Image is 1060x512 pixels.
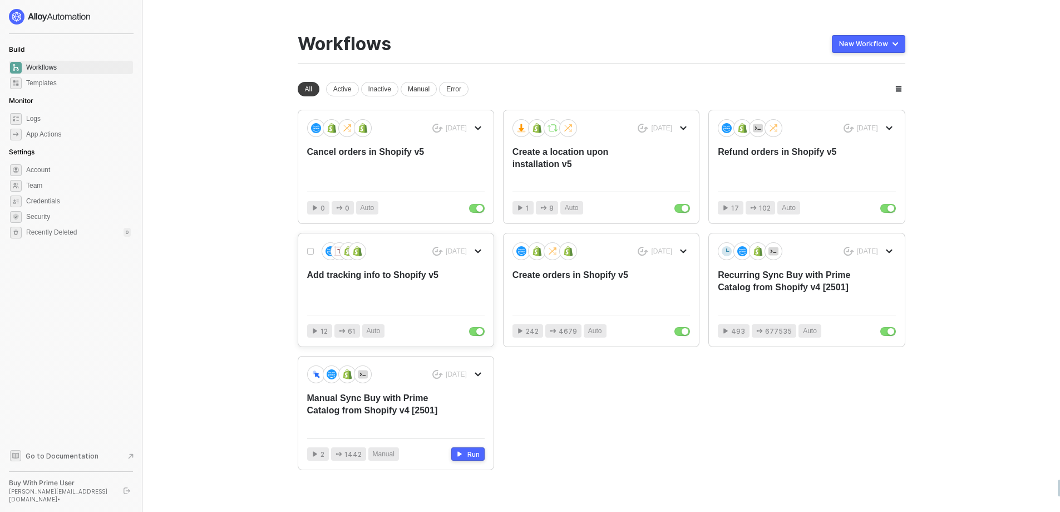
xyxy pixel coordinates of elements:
img: icon [532,123,542,133]
span: 17 [731,203,739,213]
span: Logs [26,112,131,125]
span: Account [26,163,131,177]
span: icon-app-actions [336,451,342,457]
span: 1 [526,203,529,213]
span: icon-arrow-down [886,248,893,255]
div: [DATE] [651,247,672,256]
span: team [10,180,22,192]
img: icon [563,123,573,133]
span: Settings [9,148,34,156]
span: Auto [588,326,602,337]
span: Security [26,210,131,223]
span: Workflows [26,61,131,74]
div: All [298,82,319,96]
div: 0 [124,228,131,237]
div: [PERSON_NAME][EMAIL_ADDRESS][DOMAIN_NAME] • [9,487,114,503]
div: Active [326,82,359,96]
div: Inactive [361,82,398,96]
span: icon-logs [10,113,22,125]
span: 1442 [344,449,362,460]
a: logo [9,9,133,25]
span: dashboard [10,62,22,74]
span: icon-app-actions [756,328,763,334]
img: icon [768,123,778,133]
div: Add tracking info to Shopify v5 [307,269,449,306]
div: [DATE] [446,124,467,133]
img: icon [548,246,558,256]
span: icon-arrow-down [680,125,687,131]
span: 2 [321,449,324,460]
img: logo [9,9,91,25]
div: App Actions [26,130,61,139]
span: icon-arrow-down [886,125,893,131]
img: icon [352,246,362,256]
img: icon [737,123,747,133]
span: 12 [321,326,328,337]
div: Recurring Sync Buy with Prime Catalog from Shopify v4 [2501] [718,269,860,306]
span: logout [124,487,130,494]
img: icon [548,123,558,133]
img: icon [532,246,542,256]
span: icon-app-actions [550,328,556,334]
span: icon-arrow-down [475,371,481,378]
img: icon [516,246,526,256]
button: New Workflow [832,35,905,53]
span: 0 [345,203,349,213]
img: icon [358,123,368,133]
span: 8 [549,203,554,213]
span: icon-success-page [432,370,443,379]
div: [DATE] [446,370,467,379]
img: icon [342,369,352,379]
span: 493 [731,326,745,337]
span: settings [10,227,22,238]
span: Auto [367,326,381,337]
img: icon [326,246,336,256]
span: Auto [565,203,579,213]
img: icon [343,246,353,256]
img: icon [334,246,344,256]
span: Manual [373,449,395,460]
span: Auto [803,326,817,337]
img: icon [737,246,747,256]
span: Go to Documentation [26,451,98,461]
span: security [10,211,22,223]
span: 102 [759,203,771,213]
button: Run [451,447,485,461]
span: Recently Deleted [26,228,77,237]
span: 61 [348,326,356,337]
span: documentation [10,450,21,461]
span: 4679 [559,326,577,337]
div: [DATE] [857,247,878,256]
div: Create a location upon installation v5 [512,146,654,183]
div: Cancel orders in Shopify v5 [307,146,449,183]
span: settings [10,164,22,176]
span: icon-app-actions [10,129,22,140]
div: Workflows [298,33,391,55]
div: [DATE] [446,247,467,256]
img: icon [722,246,732,256]
span: document-arrow [125,451,136,462]
span: icon-app-actions [540,204,547,211]
div: Manual Sync Buy with Prime Catalog from Shopify v4 [2501] [307,392,449,429]
img: icon [311,123,321,133]
div: Run [467,450,480,459]
div: Buy With Prime User [9,479,114,487]
span: icon-success-page [844,124,854,133]
img: icon [342,123,352,133]
span: Team [26,179,131,192]
img: icon [311,369,321,379]
span: icon-success-page [638,247,648,256]
span: icon-arrow-down [475,125,481,131]
span: 677535 [765,326,792,337]
span: icon-success-page [844,247,854,256]
img: icon [327,123,337,133]
span: icon-app-actions [336,204,343,211]
span: Auto [782,203,796,213]
div: Manual [401,82,437,96]
span: Auto [361,203,374,213]
span: icon-arrow-down [680,248,687,255]
div: Create orders in Shopify v5 [512,269,654,306]
span: Credentials [26,194,131,208]
span: icon-success-page [638,124,648,133]
img: icon [722,123,732,133]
